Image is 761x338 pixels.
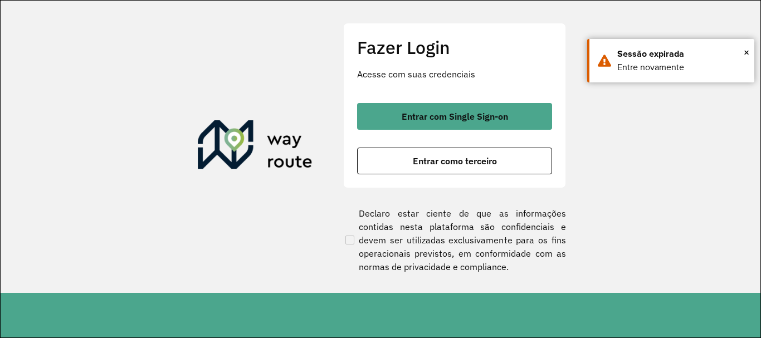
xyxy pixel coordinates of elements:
span: × [744,44,749,61]
button: button [357,148,552,174]
span: Entrar como terceiro [413,156,497,165]
button: button [357,103,552,130]
button: Close [744,44,749,61]
p: Acesse com suas credenciais [357,67,552,81]
div: Sessão expirada [617,47,746,61]
span: Entrar com Single Sign-on [402,112,508,121]
img: Roteirizador AmbevTech [198,120,313,174]
div: Entre novamente [617,61,746,74]
label: Declaro estar ciente de que as informações contidas nesta plataforma são confidenciais e devem se... [343,207,566,273]
h2: Fazer Login [357,37,552,58]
